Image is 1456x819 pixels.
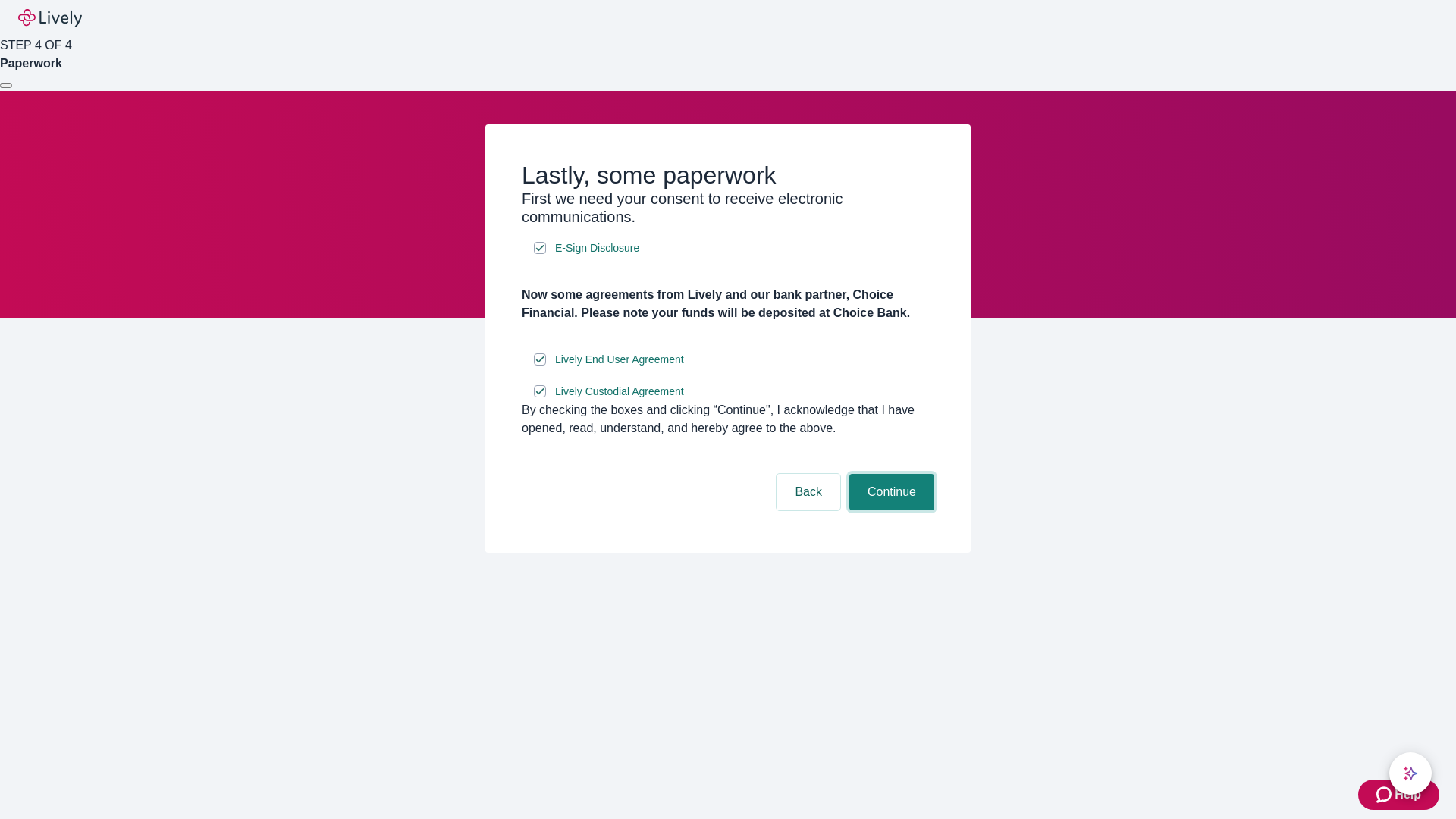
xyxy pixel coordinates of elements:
[849,474,934,510] button: Continue
[552,382,687,401] a: e-sign disclosure document
[552,350,687,369] a: e-sign disclosure document
[1358,780,1439,810] button: Zendesk support iconHelp
[1376,786,1395,804] svg: Zendesk support icon
[555,352,684,368] span: Lively End User Agreement
[555,384,684,400] span: Lively Custodial Agreement
[522,286,934,322] h4: Now some agreements from Lively and our bank partner, Choice Financial. Please note your funds wi...
[522,401,934,438] div: By checking the boxes and clicking “Continue", I acknowledge that I have opened, read, understand...
[18,9,82,27] img: Lively
[1395,786,1421,804] span: Help
[1403,766,1418,781] svg: Lively AI Assistant
[777,474,840,510] button: Back
[555,240,639,256] span: E-Sign Disclosure
[522,161,934,190] h2: Lastly, some paperwork
[1389,752,1432,795] button: chat
[552,239,642,258] a: e-sign disclosure document
[522,190,934,226] h3: First we need your consent to receive electronic communications.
